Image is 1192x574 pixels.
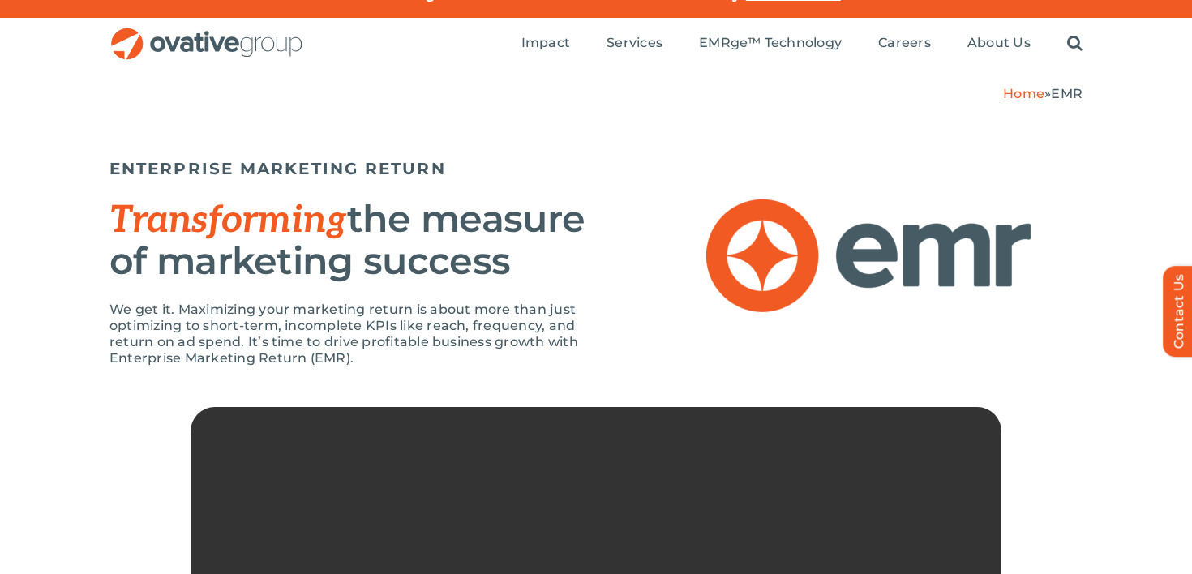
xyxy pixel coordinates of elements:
[109,302,596,366] p: We get it. Maximizing your marketing return is about more than just optimizing to short-term, inc...
[1067,35,1083,53] a: Search
[706,199,1031,312] img: EMR – Logo
[607,35,662,51] span: Services
[699,35,842,53] a: EMRge™ Technology
[521,35,570,51] span: Impact
[521,35,570,53] a: Impact
[1003,86,1083,101] span: »
[109,199,596,281] h2: the measure of marketing success
[607,35,662,53] a: Services
[878,35,931,51] span: Careers
[1003,86,1044,101] a: Home
[521,18,1083,70] nav: Menu
[699,35,842,51] span: EMRge™ Technology
[109,198,347,243] span: Transforming
[967,35,1031,53] a: About Us
[878,35,931,53] a: Careers
[109,159,596,178] h5: ENTERPRISE MARKETING RETURN
[967,35,1031,51] span: About Us
[109,26,304,41] a: OG_Full_horizontal_RGB
[1051,86,1083,101] span: EMR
